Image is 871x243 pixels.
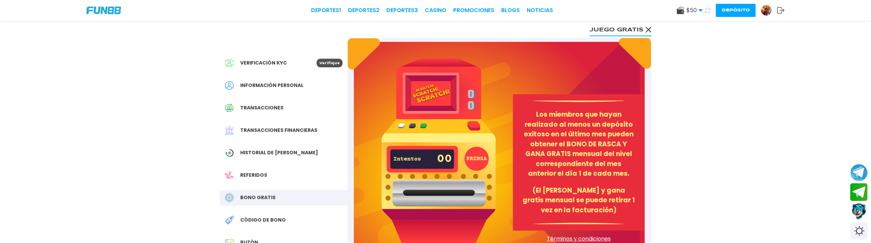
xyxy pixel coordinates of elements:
span: Transacciones [240,104,283,111]
button: PRENSA [465,147,489,171]
a: Verificación KYCVerifique [220,55,348,71]
p: Intentos [393,156,418,162]
img: Financial Transaction [225,126,234,135]
a: Deportes3 [386,6,418,14]
a: PersonalInformación personal [220,78,348,93]
a: Redeem BonusCódigo de bono [220,212,348,228]
div: Switch theme [850,222,868,240]
span: Información personal [240,82,303,89]
a: Términos y condiciones [513,235,644,243]
span: $ 50 [686,6,703,14]
p: Verifique [317,59,343,67]
span: Historial de [PERSON_NAME] [240,149,318,156]
p: Los miembros que hayan realizado al menos un depósito exitoso en el último mes pueden obtener el ... [521,110,636,179]
a: ReferralReferidos [220,167,348,183]
img: Free Bonus [225,193,234,202]
a: Deportes1 [311,6,341,14]
a: Financial TransactionTransacciones financieras [220,123,348,138]
button: Contact customer service [850,203,868,221]
button: Depósito [716,4,756,17]
a: Wagering TransactionHistorial de [PERSON_NAME] [220,145,348,161]
img: Wagering Transaction [225,148,234,157]
span: Verificación KYC [240,59,287,67]
img: Machine [382,58,496,243]
a: Deportes2 [348,6,380,14]
a: NOTICIAS [527,6,553,14]
img: Transaction History [225,104,234,112]
a: CASINO [425,6,446,14]
img: Redeem Bonus [225,216,234,224]
span: Código de bono [240,216,286,224]
button: Join telegram [850,183,868,201]
img: Company Logo [86,7,121,14]
img: Avatar [761,5,771,16]
button: Juego gratis [590,22,651,36]
a: Avatar [761,5,777,16]
a: Promociones [453,6,494,14]
img: Personal [225,81,234,90]
a: BLOGS [501,6,520,14]
span: Referidos [240,172,267,179]
img: Referral [225,171,234,179]
p: 00 [437,150,452,168]
span: Bono Gratis [240,194,275,201]
a: Transaction HistoryTransacciones [220,100,348,116]
button: Join telegram channel [850,164,868,182]
span: Transacciones financieras [240,127,317,134]
a: Free BonusBono Gratis [220,190,348,205]
p: (El [PERSON_NAME] y gana gratis mensual se puede retirar 1 vez en la facturación) [521,186,636,215]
